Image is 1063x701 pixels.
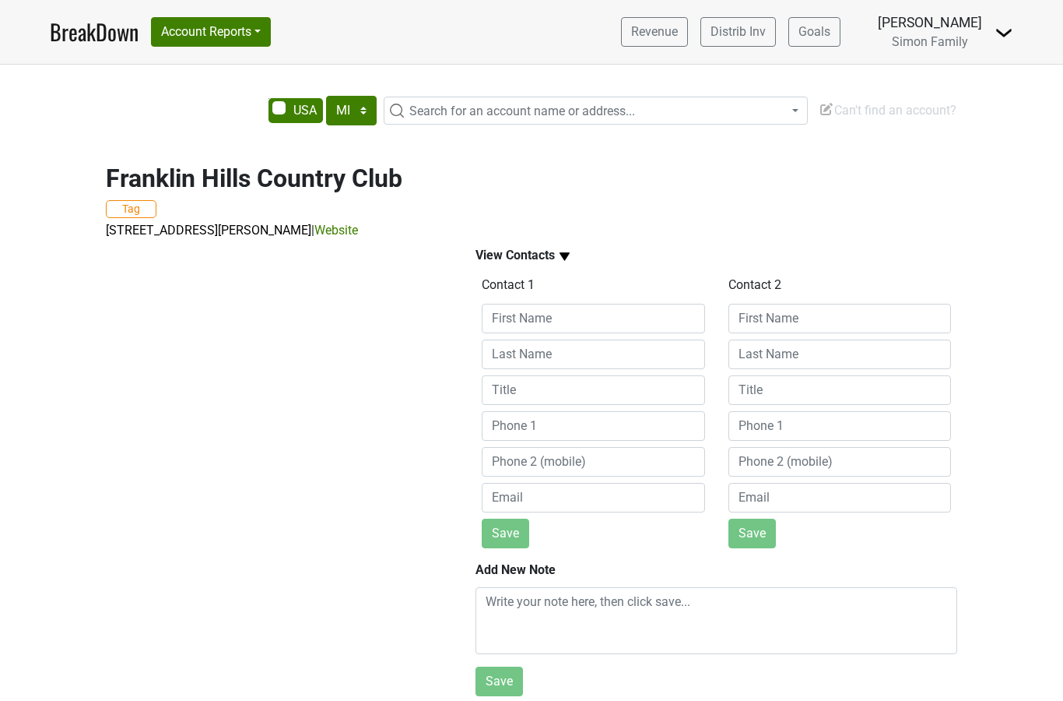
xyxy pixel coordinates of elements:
input: Phone 1 [728,411,952,441]
button: Tag [106,200,156,218]
img: arrow_down.svg [555,247,574,266]
div: [PERSON_NAME] [878,12,982,33]
input: First Name [482,304,705,333]
input: Email [728,483,952,513]
p: | [106,221,957,240]
label: Contact 1 [482,276,535,294]
input: Last Name [482,340,705,369]
a: Website [314,223,358,238]
a: Revenue [621,17,688,47]
span: Simon Family [892,34,968,49]
span: Search for an account name or address... [409,104,635,118]
img: Dropdown Menu [995,23,1013,42]
input: Phone 2 (mobile) [482,447,705,477]
button: Save [482,519,529,548]
input: Email [482,483,705,513]
input: Last Name [728,340,952,369]
b: Add New Note [475,562,556,577]
span: Can't find an account? [819,103,956,118]
a: Distrib Inv [700,17,776,47]
input: Phone 2 (mobile) [728,447,952,477]
a: Goals [788,17,840,47]
a: BreakDown [50,16,139,48]
b: View Contacts [475,248,555,262]
label: Contact 2 [728,276,781,294]
a: [STREET_ADDRESS][PERSON_NAME] [106,223,311,238]
h2: Franklin Hills Country Club [106,164,957,193]
input: Phone 1 [482,411,705,441]
input: First Name [728,304,952,333]
input: Title [482,375,705,405]
button: Save [728,519,776,548]
input: Title [728,375,952,405]
button: Save [475,667,523,696]
img: Edit [819,101,834,117]
button: Account Reports [151,17,271,47]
